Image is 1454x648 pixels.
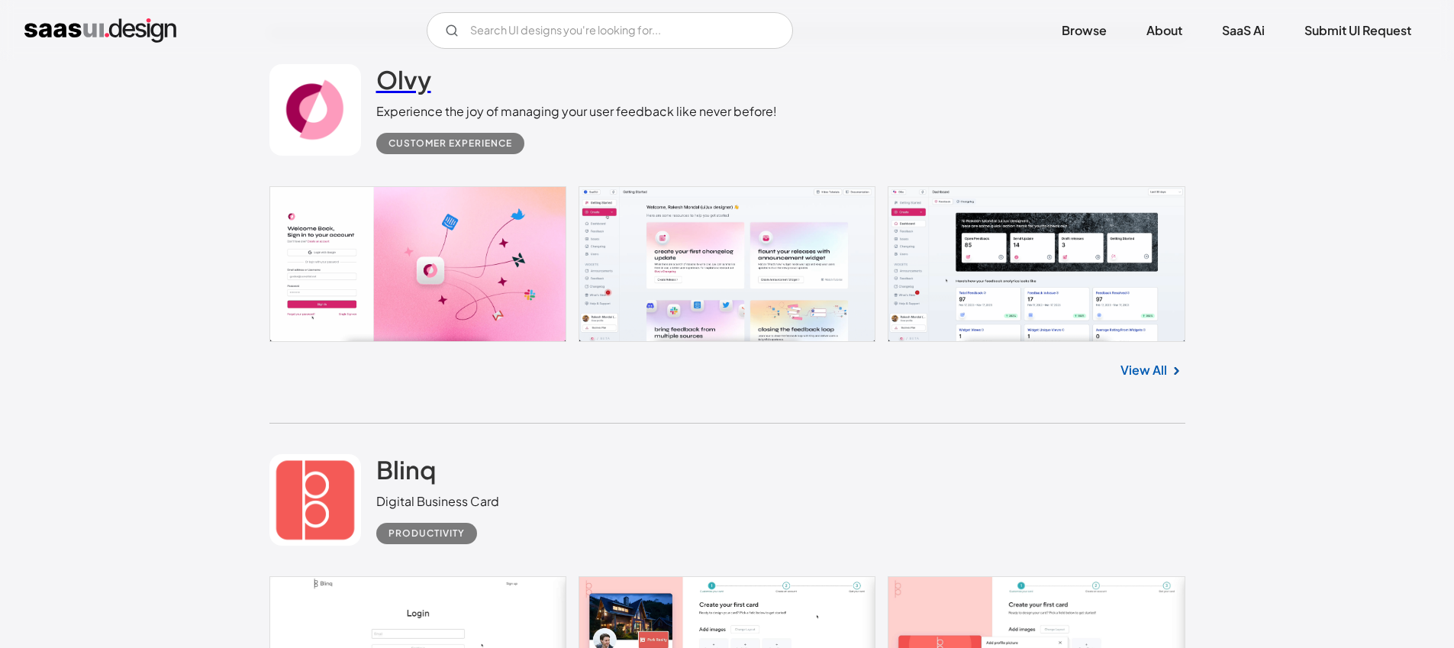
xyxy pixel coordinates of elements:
div: Productivity [388,524,465,543]
a: Submit UI Request [1286,14,1430,47]
div: Customer Experience [388,134,512,153]
a: home [24,18,176,43]
a: Olvy [376,64,431,102]
a: Blinq [376,454,436,492]
a: About [1128,14,1201,47]
a: View All [1120,361,1167,379]
a: SaaS Ai [1204,14,1283,47]
h2: Olvy [376,64,431,95]
input: Search UI designs you're looking for... [427,12,793,49]
h2: Blinq [376,454,436,485]
form: Email Form [427,12,793,49]
a: Browse [1043,14,1125,47]
div: Digital Business Card [376,492,499,511]
div: Experience the joy of managing your user feedback like never before! [376,102,777,121]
